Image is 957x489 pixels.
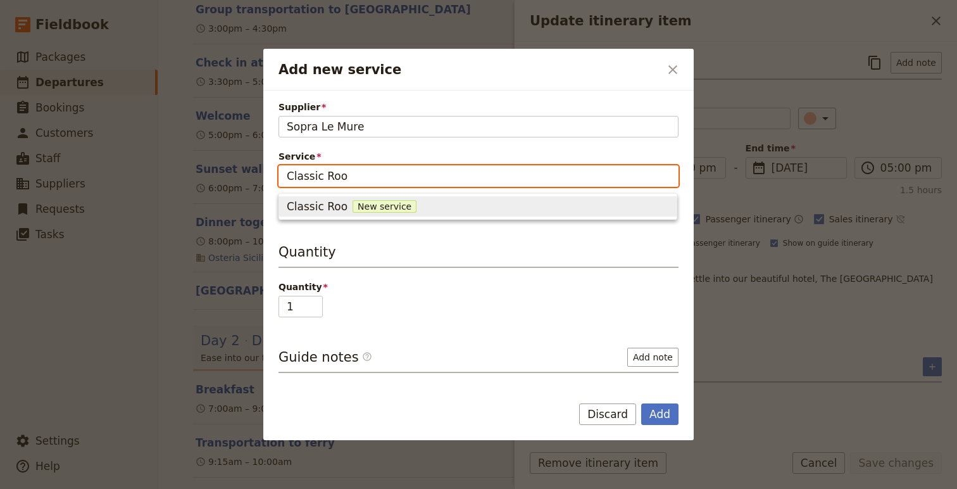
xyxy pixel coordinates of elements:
[278,150,679,163] span: Service
[278,348,372,367] h3: Guide notes
[287,119,364,134] span: Sopra Le Mure
[278,281,679,293] span: Quantity
[362,352,372,362] span: ​
[579,403,636,425] button: Discard
[278,296,323,317] input: Quantity
[278,165,679,187] input: Service
[353,200,416,213] span: New service
[641,403,679,425] button: Add
[278,243,679,268] h3: Quantity
[362,352,372,367] span: ​
[279,196,677,217] button: Classic Roo New service
[662,59,684,80] button: Close dialog
[627,348,679,367] button: Add note
[278,60,660,79] h2: Add new service
[287,199,347,214] span: Classic Roo
[278,101,679,113] span: Supplier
